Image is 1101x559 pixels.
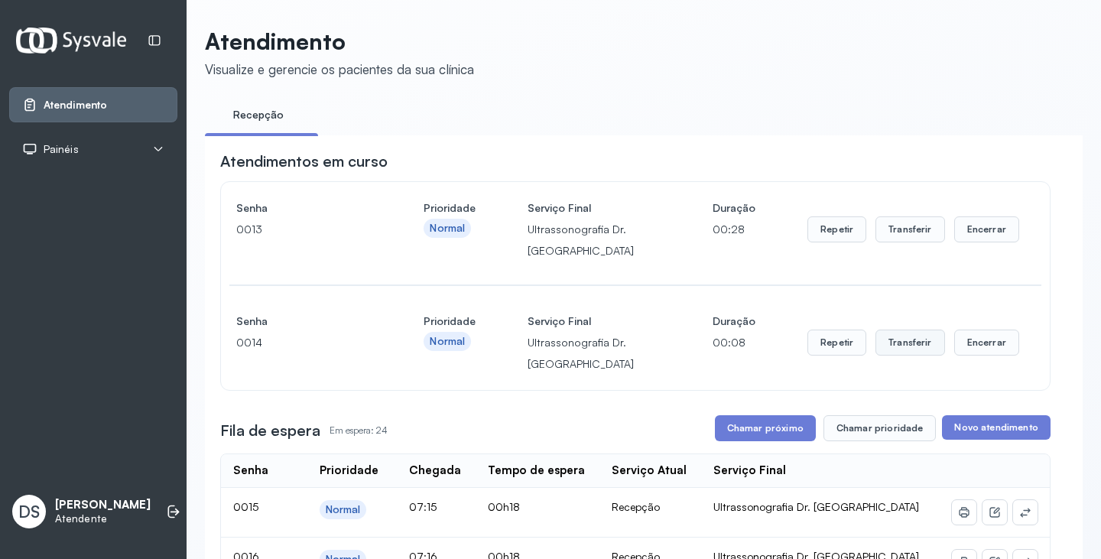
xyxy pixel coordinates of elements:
[823,415,937,441] button: Chamar prioridade
[713,219,755,240] p: 00:28
[424,310,476,332] h4: Prioridade
[875,330,945,356] button: Transferir
[409,463,461,478] div: Chegada
[320,463,378,478] div: Prioridade
[954,330,1019,356] button: Encerrar
[612,500,689,514] div: Recepção
[488,463,585,478] div: Tempo de espera
[205,61,474,77] div: Visualize e gerencie os pacientes da sua clínica
[875,216,945,242] button: Transferir
[326,503,361,516] div: Normal
[430,222,465,235] div: Normal
[55,498,151,512] p: [PERSON_NAME]
[205,102,312,128] a: Recepção
[807,216,866,242] button: Repetir
[409,500,437,513] span: 07:15
[528,332,661,375] p: Ultrassonografia Dr. [GEOGRAPHIC_DATA]
[430,335,465,348] div: Normal
[16,28,126,53] img: Logotipo do estabelecimento
[233,463,268,478] div: Senha
[954,216,1019,242] button: Encerrar
[713,463,786,478] div: Serviço Final
[942,415,1050,440] button: Novo atendimento
[330,420,388,441] p: Em espera: 24
[488,500,520,513] span: 00h18
[713,197,755,219] h4: Duração
[44,99,107,112] span: Atendimento
[528,219,661,262] p: Ultrassonografia Dr. [GEOGRAPHIC_DATA]
[236,197,372,219] h4: Senha
[236,332,372,353] p: 0014
[713,332,755,353] p: 00:08
[233,500,258,513] span: 0015
[807,330,866,356] button: Repetir
[22,97,164,112] a: Atendimento
[715,415,816,441] button: Chamar próximo
[55,512,151,525] p: Atendente
[44,143,79,156] span: Painéis
[236,219,372,240] p: 0013
[713,500,919,513] span: Ultrassonografia Dr. [GEOGRAPHIC_DATA]
[713,310,755,332] h4: Duração
[220,420,320,441] h3: Fila de espera
[528,197,661,219] h4: Serviço Final
[612,463,687,478] div: Serviço Atual
[528,310,661,332] h4: Serviço Final
[424,197,476,219] h4: Prioridade
[236,310,372,332] h4: Senha
[220,151,388,172] h3: Atendimentos em curso
[205,28,474,55] p: Atendimento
